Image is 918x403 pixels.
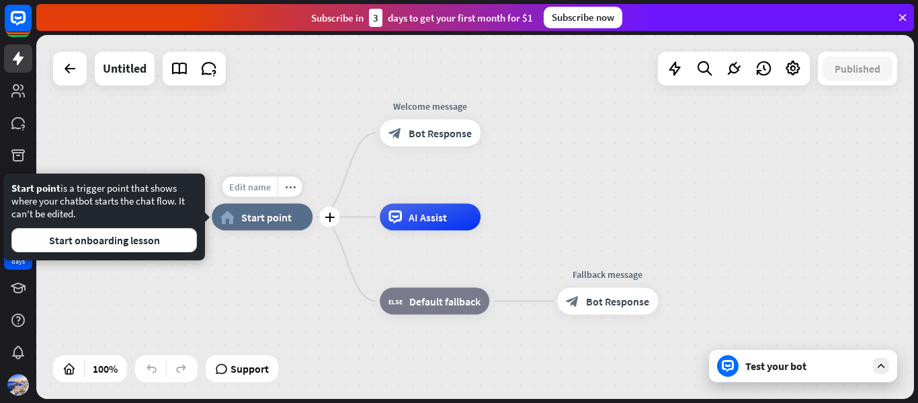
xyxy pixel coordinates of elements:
div: 3 [369,9,382,27]
span: Edit name [229,181,271,193]
div: Welcome message [370,100,491,113]
span: Bot Response [586,295,649,308]
i: more_horiz [285,182,296,192]
i: home_2 [220,211,235,224]
i: block_bot_response [566,295,579,308]
span: Support [231,358,269,379]
div: 100% [89,358,122,379]
button: Start onboarding lesson [11,228,197,252]
div: is a trigger point that shows where your chatbot starts the chat flow. It can't be edited. [11,182,197,252]
i: plus [325,213,335,222]
button: Open LiveChat chat widget [11,5,51,46]
div: Subscribe in days to get your first month for $1 [311,9,533,27]
span: Start point [241,211,292,224]
span: Default fallback [409,295,481,308]
div: Untitled [103,52,147,85]
i: block_bot_response [388,126,402,140]
span: Bot Response [409,126,472,140]
i: block_fallback [388,295,403,308]
div: Test your bot [745,359,866,373]
div: Fallback message [547,268,668,281]
button: Published [823,57,892,81]
span: Start point [11,182,60,194]
div: Subscribe now [544,7,622,28]
span: AI Assist [409,211,447,224]
div: days [11,257,25,266]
